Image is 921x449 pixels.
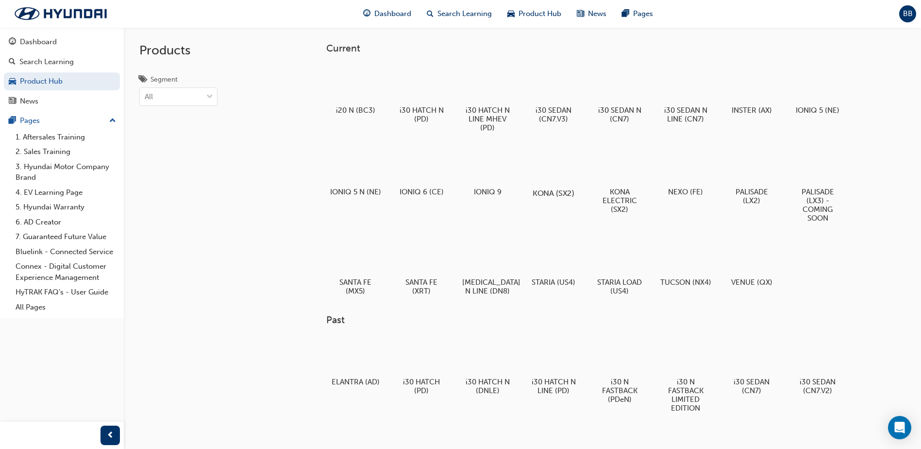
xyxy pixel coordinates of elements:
span: news-icon [577,8,584,20]
a: NEXO (FE) [656,143,715,200]
div: News [20,96,38,107]
a: ELANTRA (AD) [326,334,385,390]
a: 2. Sales Training [12,144,120,159]
span: down-icon [206,91,213,104]
h5: KONA ELECTRIC (SX2) [594,188,645,214]
a: VENUE (QX) [722,234,781,290]
span: Search Learning [437,8,492,19]
h2: Products [139,43,218,58]
a: pages-iconPages [614,4,661,24]
h5: [MEDICAL_DATA] N LINE (DN8) [462,278,513,295]
a: PALISADE (LX3) - COMING SOON [788,143,847,226]
span: car-icon [507,8,515,20]
a: STARIA (US4) [524,234,583,290]
div: Open Intercom Messenger [888,416,911,439]
div: Pages [20,115,40,126]
a: KONA ELECTRIC (SX2) [590,143,649,217]
h5: STARIA (US4) [528,278,579,287]
a: 6. AD Creator [12,215,120,230]
a: i30 N FASTBACK (PDeN) [590,334,649,408]
h5: IONIQ 5 (NE) [792,106,843,115]
h5: IONIQ 9 [462,188,513,196]
h5: IONIQ 6 (CE) [396,188,447,196]
h5: KONA (SX2) [527,189,581,198]
a: search-iconSearch Learning [419,4,500,24]
a: 4. EV Learning Page [12,185,120,200]
a: Connex - Digital Customer Experience Management [12,259,120,285]
span: news-icon [9,97,16,106]
span: pages-icon [622,8,629,20]
span: prev-icon [107,430,114,442]
span: News [588,8,606,19]
a: SANTA FE (XRT) [392,234,451,299]
a: car-iconProduct Hub [500,4,569,24]
h5: i30 SEDAN (CN7) [726,378,777,395]
h5: i20 N (BC3) [330,106,381,115]
span: Dashboard [374,8,411,19]
span: search-icon [427,8,434,20]
span: up-icon [109,115,116,127]
a: i30 HATCH N (DNLE) [458,334,517,399]
img: Trak [5,3,117,24]
button: Pages [4,112,120,130]
h5: IONIQ 5 N (NE) [330,188,381,196]
h5: STARIA LOAD (US4) [594,278,645,295]
a: IONIQ 5 (NE) [788,62,847,118]
h5: NEXO (FE) [660,188,711,196]
h5: TUCSON (NX4) [660,278,711,287]
div: Dashboard [20,36,57,48]
h5: VENUE (QX) [726,278,777,287]
a: All Pages [12,300,120,315]
a: i30 SEDAN (CN7.V2) [788,334,847,399]
h5: SANTA FE (MX5) [330,278,381,295]
a: i30 HATCH (PD) [392,334,451,399]
div: All [145,91,153,103]
h3: Past [326,314,878,326]
h5: i30 N FASTBACK LIMITED EDITION [660,378,711,413]
a: 5. Hyundai Warranty [12,200,120,215]
a: i20 N (BC3) [326,62,385,118]
span: search-icon [9,58,16,67]
span: Product Hub [519,8,561,19]
a: IONIQ 5 N (NE) [326,143,385,200]
h5: i30 SEDAN (CN7.V3) [528,106,579,123]
a: HyTRAK FAQ's - User Guide [12,285,120,300]
span: guage-icon [9,38,16,47]
a: SANTA FE (MX5) [326,234,385,299]
a: INSTER (AX) [722,62,781,118]
a: i30 HATCH N (PD) [392,62,451,127]
a: i30 SEDAN (CN7.V3) [524,62,583,127]
a: i30 SEDAN (CN7) [722,334,781,399]
h5: i30 SEDAN N LINE (CN7) [660,106,711,123]
span: Pages [633,8,653,19]
a: IONIQ 6 (CE) [392,143,451,200]
a: guage-iconDashboard [355,4,419,24]
a: Product Hub [4,72,120,90]
span: BB [903,8,913,19]
a: 7. Guaranteed Future Value [12,229,120,244]
span: pages-icon [9,117,16,125]
h5: PALISADE (LX3) - COMING SOON [792,188,843,223]
h5: i30 HATCH N LINE (PD) [528,378,579,395]
h5: i30 SEDAN N (CN7) [594,106,645,123]
span: guage-icon [363,8,370,20]
div: Segment [151,75,178,85]
a: TUCSON (NX4) [656,234,715,290]
a: STARIA LOAD (US4) [590,234,649,299]
a: i30 SEDAN N LINE (CN7) [656,62,715,127]
a: [MEDICAL_DATA] N LINE (DN8) [458,234,517,299]
h5: i30 HATCH N (DNLE) [462,378,513,395]
h5: i30 HATCH (PD) [396,378,447,395]
a: i30 SEDAN N (CN7) [590,62,649,127]
h5: PALISADE (LX2) [726,188,777,205]
button: DashboardSearch LearningProduct HubNews [4,31,120,112]
a: IONIQ 9 [458,143,517,200]
h5: SANTA FE (XRT) [396,278,447,295]
h5: i30 N FASTBACK (PDeN) [594,378,645,404]
a: 3. Hyundai Motor Company Brand [12,159,120,185]
a: PALISADE (LX2) [722,143,781,208]
h3: Current [326,43,878,54]
div: Search Learning [19,56,74,68]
